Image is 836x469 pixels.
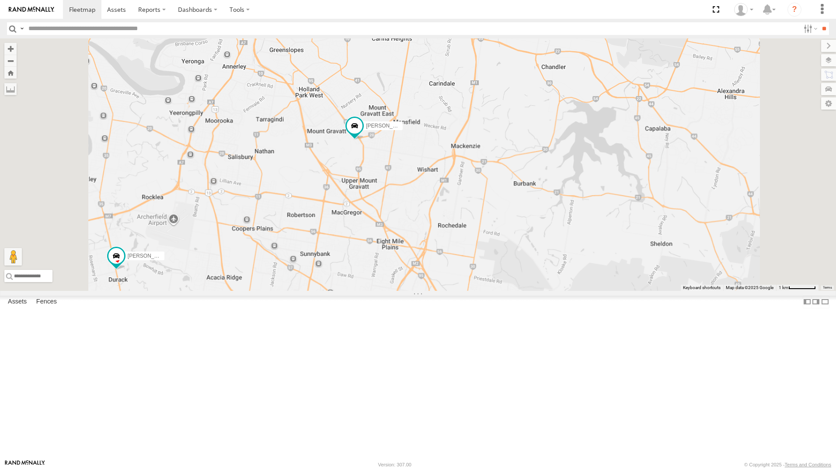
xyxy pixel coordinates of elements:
a: Terms (opens in new tab) [823,286,832,290]
label: Hide Summary Table [821,296,829,308]
button: Drag Pegman onto the map to open Street View [4,248,22,266]
a: Terms and Conditions [785,462,831,467]
button: Map Scale: 1 km per 59 pixels [776,285,819,291]
label: Search Query [18,22,25,35]
a: Visit our Website [5,460,45,469]
button: Zoom out [4,55,17,67]
label: Map Settings [821,97,836,110]
button: Zoom in [4,43,17,55]
label: Search Filter Options [800,22,819,35]
span: [PERSON_NAME] [366,123,409,129]
div: Marco DiBenedetto [731,3,756,16]
label: Fences [32,296,61,308]
button: Zoom Home [4,67,17,79]
div: © Copyright 2025 - [744,462,831,467]
label: Assets [3,296,31,308]
span: Map data ©2025 Google [726,285,773,290]
i: ? [787,3,801,17]
span: [PERSON_NAME] 019IP4 - Hilux [128,253,205,259]
button: Keyboard shortcuts [683,285,721,291]
img: rand-logo.svg [9,7,54,13]
span: 1 km [779,285,788,290]
label: Measure [4,83,17,95]
label: Dock Summary Table to the Left [803,296,812,308]
label: Dock Summary Table to the Right [812,296,820,308]
div: Version: 307.00 [378,462,411,467]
